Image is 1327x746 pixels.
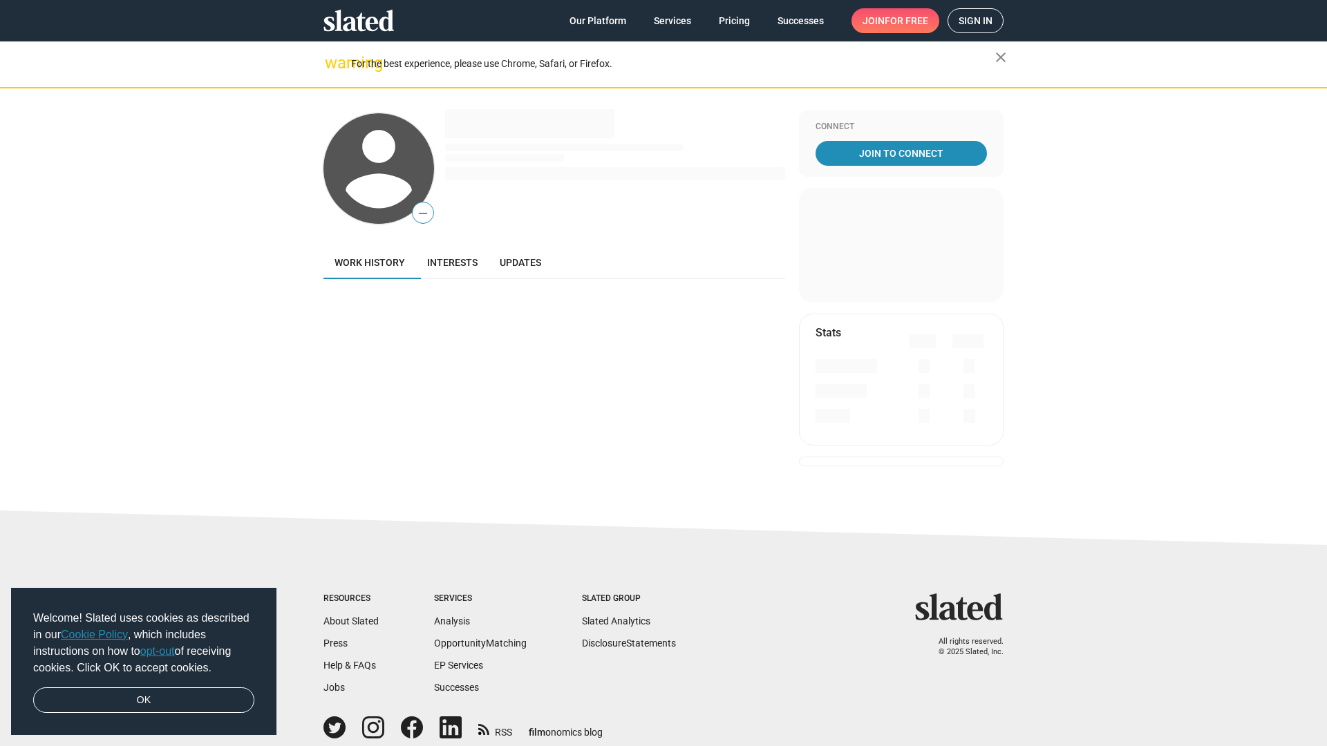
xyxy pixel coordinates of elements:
[478,718,512,739] a: RSS
[323,246,416,279] a: Work history
[413,204,433,222] span: —
[434,682,479,693] a: Successes
[529,727,545,738] span: film
[325,55,341,71] mat-icon: warning
[924,637,1004,657] p: All rights reserved. © 2025 Slated, Inc.
[416,246,489,279] a: Interests
[948,8,1004,33] a: Sign in
[766,8,835,33] a: Successes
[851,8,939,33] a: Joinfor free
[708,8,761,33] a: Pricing
[434,615,470,627] a: Analysis
[351,55,995,73] div: For the best experience, please use Chrome, Safari, or Firefox.
[323,593,379,604] div: Resources
[885,8,928,33] span: for free
[582,638,676,649] a: DisclosureStatements
[778,8,824,33] span: Successes
[654,8,691,33] span: Services
[323,660,376,671] a: Help & FAQs
[434,638,527,649] a: OpportunityMatching
[434,660,483,671] a: EP Services
[434,593,527,604] div: Services
[863,8,928,33] span: Join
[992,49,1009,66] mat-icon: close
[719,8,750,33] span: Pricing
[33,687,254,714] a: dismiss cookie message
[140,645,175,657] a: opt-out
[816,122,987,133] div: Connect
[529,715,603,739] a: filmonomics blog
[816,141,987,166] a: Join To Connect
[500,257,541,268] span: Updates
[61,629,128,640] a: Cookie Policy
[558,8,637,33] a: Our Platform
[643,8,702,33] a: Services
[33,610,254,676] span: Welcome! Slated uses cookies as described in our , which includes instructions on how to of recei...
[323,638,348,649] a: Press
[11,588,276,736] div: cookieconsent
[582,615,650,627] a: Slated Analytics
[335,257,405,268] span: Work history
[323,615,379,627] a: About Slated
[816,325,841,340] mat-card-title: Stats
[427,257,478,268] span: Interests
[818,141,984,166] span: Join To Connect
[323,682,345,693] a: Jobs
[570,8,626,33] span: Our Platform
[489,246,552,279] a: Updates
[959,9,992,32] span: Sign in
[582,593,676,604] div: Slated Group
